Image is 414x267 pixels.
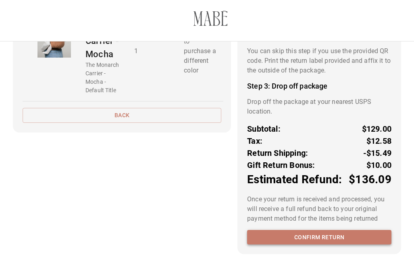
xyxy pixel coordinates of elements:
[247,123,281,135] p: Subtotal:
[363,147,391,159] p: -$15.49
[247,195,391,224] p: Once your return is received and processed, you will receive a full refund back to your original ...
[247,171,342,188] p: Estimated Refund:
[366,135,391,147] p: $12.58
[247,46,391,75] p: You can skip this step if you use the provided QR code. Print the return label provided and affix...
[362,123,391,135] p: $129.00
[23,108,221,123] button: Back
[134,46,171,56] p: 1
[85,61,121,95] p: The Monarch Carrier - Mocha - Default Title
[247,135,262,147] p: Tax:
[247,97,391,116] p: Drop off the package at your nearest USPS location.
[247,82,391,91] h4: Step 3: Drop off package
[247,147,308,159] p: Return Shipping:
[193,3,228,38] img: 3671f2-3.myshopify.com-a63cb35b-e478-4aa6-86b9-acdf2590cc8d
[349,171,391,188] p: $136.09
[184,27,216,75] p: Returning to purchase a different color
[247,230,391,245] button: Confirm return
[247,159,315,171] p: Gift Return Bonus:
[366,159,391,171] p: $10.00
